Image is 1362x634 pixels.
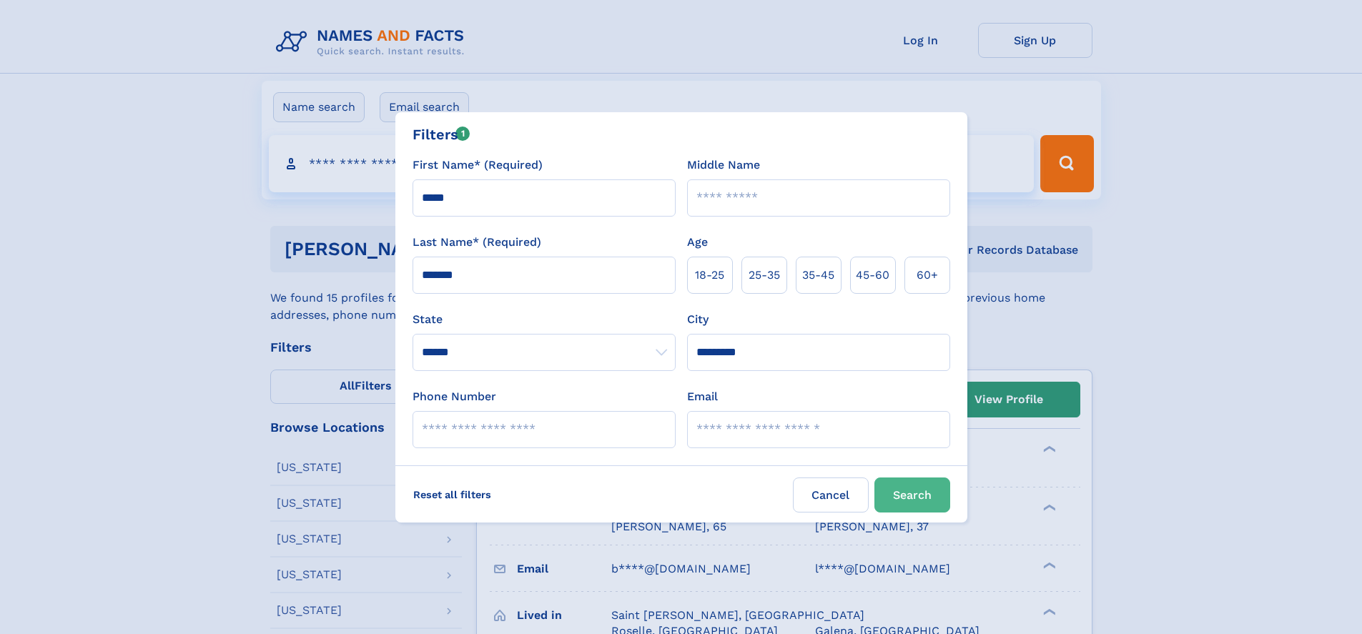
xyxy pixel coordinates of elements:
label: Age [687,234,708,251]
span: 18‑25 [695,267,724,284]
span: 45‑60 [856,267,889,284]
button: Search [874,477,950,512]
label: City [687,311,709,328]
label: First Name* (Required) [413,157,543,174]
label: Phone Number [413,388,496,405]
label: State [413,311,676,328]
label: Email [687,388,718,405]
span: 35‑45 [802,267,834,284]
label: Reset all filters [404,477,500,512]
span: 25‑35 [749,267,780,284]
div: Filters [413,124,470,145]
label: Cancel [793,477,869,512]
label: Last Name* (Required) [413,234,541,251]
label: Middle Name [687,157,760,174]
span: 60+ [917,267,938,284]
